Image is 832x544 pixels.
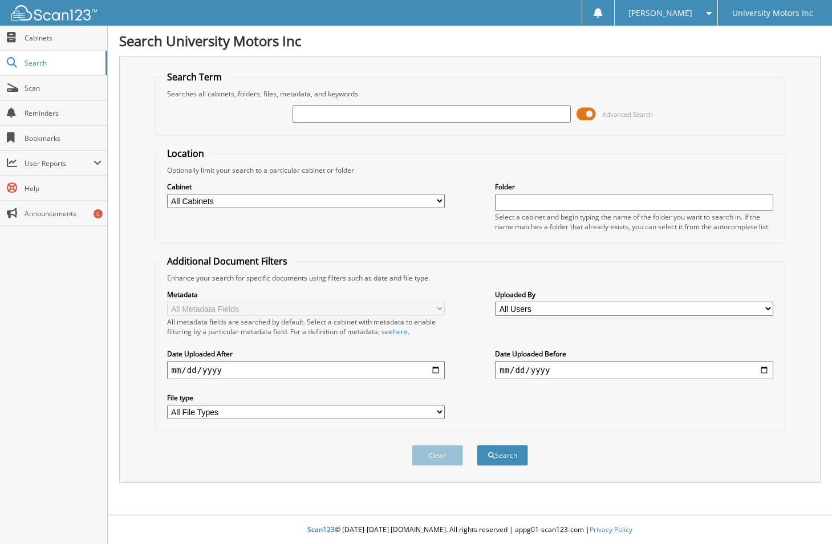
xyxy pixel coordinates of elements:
input: start [167,361,445,379]
span: User Reports [25,159,94,168]
label: File type [167,393,445,403]
span: Help [25,184,102,193]
span: Search [25,58,100,68]
label: Cabinet [167,182,445,192]
div: Searches all cabinets, folders, files, metadata, and keywords [161,89,779,99]
span: Scan123 [307,525,335,534]
h1: Search University Motors Inc [119,31,821,50]
label: Date Uploaded Before [495,349,773,359]
legend: Additional Document Filters [161,255,293,267]
span: Reminders [25,108,102,118]
div: Enhance your search for specific documents using filters such as date and file type. [161,273,779,283]
legend: Location [161,147,210,160]
span: Bookmarks [25,133,102,143]
legend: Search Term [161,71,228,83]
div: Optionally limit your search to a particular cabinet or folder [161,165,779,175]
a: here [393,327,408,336]
div: All metadata fields are searched by default. Select a cabinet with metadata to enable filtering b... [167,317,445,336]
span: Announcements [25,209,102,218]
div: © [DATE]-[DATE] [DOMAIN_NAME]. All rights reserved | appg01-scan123-com | [108,516,832,544]
img: scan123-logo-white.svg [11,5,97,21]
span: Advanced Search [602,110,653,119]
span: Cabinets [25,33,102,43]
label: Date Uploaded After [167,349,445,359]
div: 6 [94,209,103,218]
input: end [495,361,773,379]
span: Scan [25,83,102,93]
button: Clear [412,445,463,466]
a: Privacy Policy [590,525,632,534]
button: Search [477,445,528,466]
label: Uploaded By [495,290,773,299]
label: Metadata [167,290,445,299]
span: [PERSON_NAME] [628,10,692,17]
div: Select a cabinet and begin typing the name of the folder you want to search in. If the name match... [495,212,773,232]
span: University Motors Inc [732,10,813,17]
label: Folder [495,182,773,192]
